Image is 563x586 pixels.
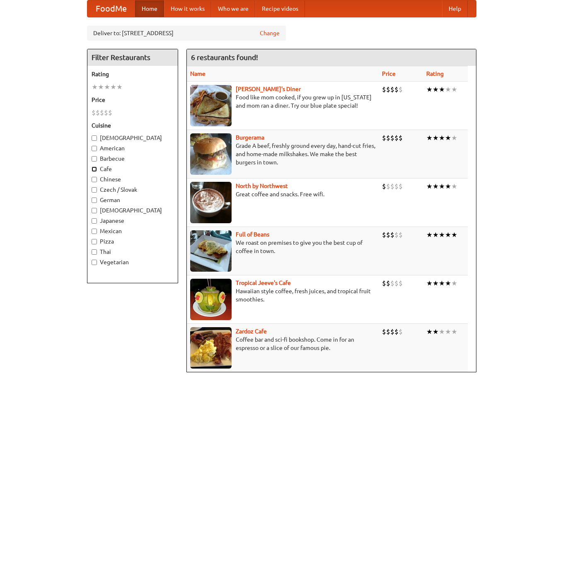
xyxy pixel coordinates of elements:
[92,218,97,224] input: Japanese
[445,327,451,336] li: ★
[382,85,386,94] li: $
[92,206,174,215] label: [DEMOGRAPHIC_DATA]
[426,279,433,288] li: ★
[104,108,108,117] li: $
[445,279,451,288] li: ★
[92,135,97,141] input: [DEMOGRAPHIC_DATA]
[135,0,164,17] a: Home
[92,198,97,203] input: German
[92,229,97,234] input: Mexican
[426,70,444,77] a: Rating
[382,133,386,142] li: $
[445,230,451,239] li: ★
[190,70,205,77] a: Name
[433,327,439,336] li: ★
[92,165,174,173] label: Cafe
[96,108,100,117] li: $
[433,133,439,142] li: ★
[445,133,451,142] li: ★
[439,327,445,336] li: ★
[399,133,403,142] li: $
[236,183,288,189] a: North by Northwest
[92,227,174,235] label: Mexican
[399,279,403,288] li: $
[190,93,375,110] p: Food like mom cooked, if you grew up in [US_STATE] and mom ran a diner. Try our blue plate special!
[390,279,394,288] li: $
[386,133,390,142] li: $
[190,230,232,272] img: beans.jpg
[92,196,174,204] label: German
[190,287,375,304] p: Hawaiian style coffee, fresh juices, and tropical fruit smoothies.
[164,0,211,17] a: How it works
[190,182,232,223] img: north.jpg
[255,0,305,17] a: Recipe videos
[87,0,135,17] a: FoodMe
[100,108,104,117] li: $
[426,133,433,142] li: ★
[433,85,439,94] li: ★
[394,230,399,239] li: $
[386,85,390,94] li: $
[92,70,174,78] h5: Rating
[92,248,174,256] label: Thai
[236,280,291,286] a: Tropical Jeeve's Cafe
[394,85,399,94] li: $
[190,85,232,126] img: sallys.jpg
[236,134,264,141] a: Burgerama
[382,279,386,288] li: $
[92,187,97,193] input: Czech / Slovak
[92,249,97,255] input: Thai
[92,217,174,225] label: Japanese
[382,70,396,77] a: Price
[116,82,123,92] li: ★
[399,85,403,94] li: $
[451,133,457,142] li: ★
[92,208,97,213] input: [DEMOGRAPHIC_DATA]
[426,182,433,191] li: ★
[92,239,97,244] input: Pizza
[87,26,286,41] div: Deliver to: [STREET_ADDRESS]
[451,327,457,336] li: ★
[445,85,451,94] li: ★
[92,156,97,162] input: Barbecue
[439,230,445,239] li: ★
[92,96,174,104] h5: Price
[236,86,301,92] b: [PERSON_NAME]'s Diner
[382,230,386,239] li: $
[439,85,445,94] li: ★
[386,230,390,239] li: $
[399,230,403,239] li: $
[399,182,403,191] li: $
[433,230,439,239] li: ★
[236,231,269,238] b: Full of Beans
[92,177,97,182] input: Chinese
[394,182,399,191] li: $
[390,182,394,191] li: $
[92,175,174,183] label: Chinese
[426,85,433,94] li: ★
[92,144,174,152] label: American
[451,85,457,94] li: ★
[390,85,394,94] li: $
[451,182,457,191] li: ★
[190,335,375,352] p: Coffee bar and sci-fi bookshop. Come in for an espresso or a slice of our famous pie.
[394,133,399,142] li: $
[191,53,258,61] ng-pluralize: 6 restaurants found!
[394,327,399,336] li: $
[394,279,399,288] li: $
[236,328,267,335] b: Zardoz Cafe
[92,186,174,194] label: Czech / Slovak
[390,230,394,239] li: $
[382,327,386,336] li: $
[108,108,112,117] li: $
[110,82,116,92] li: ★
[92,121,174,130] h5: Cuisine
[190,279,232,320] img: jeeves.jpg
[451,230,457,239] li: ★
[190,239,375,255] p: We roast on premises to give you the best cup of coffee in town.
[426,327,433,336] li: ★
[390,327,394,336] li: $
[190,142,375,166] p: Grade A beef, freshly ground every day, hand-cut fries, and home-made milkshakes. We make the bes...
